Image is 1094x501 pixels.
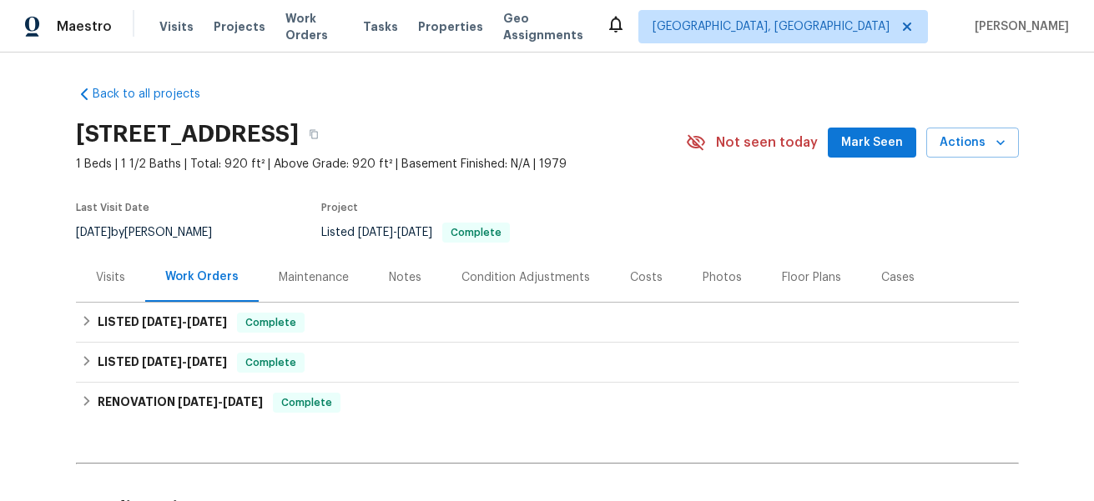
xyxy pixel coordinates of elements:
[239,354,303,371] span: Complete
[418,18,483,35] span: Properties
[358,227,432,238] span: -
[76,203,149,213] span: Last Visit Date
[363,21,398,33] span: Tasks
[828,128,916,158] button: Mark Seen
[503,10,586,43] span: Geo Assignments
[968,18,1069,35] span: [PERSON_NAME]
[76,86,236,103] a: Back to all projects
[299,119,329,149] button: Copy Address
[716,134,818,151] span: Not seen today
[703,269,742,286] div: Photos
[444,228,508,238] span: Complete
[461,269,590,286] div: Condition Adjustments
[96,269,125,286] div: Visits
[178,396,218,408] span: [DATE]
[782,269,841,286] div: Floor Plans
[279,269,349,286] div: Maintenance
[358,227,393,238] span: [DATE]
[165,268,239,285] div: Work Orders
[76,303,1019,343] div: LISTED [DATE]-[DATE]Complete
[76,383,1019,423] div: RENOVATION [DATE]-[DATE]Complete
[926,128,1019,158] button: Actions
[76,223,232,243] div: by [PERSON_NAME]
[841,133,903,153] span: Mark Seen
[142,316,227,328] span: -
[187,356,227,368] span: [DATE]
[321,203,358,213] span: Project
[389,269,421,286] div: Notes
[57,18,112,35] span: Maestro
[142,356,182,368] span: [DATE]
[275,394,339,411] span: Complete
[214,18,265,35] span: Projects
[76,156,686,173] span: 1 Beds | 1 1/2 Baths | Total: 920 ft² | Above Grade: 920 ft² | Basement Finished: N/A | 1979
[653,18,890,35] span: [GEOGRAPHIC_DATA], [GEOGRAPHIC_DATA]
[285,10,343,43] span: Work Orders
[223,396,263,408] span: [DATE]
[321,227,510,238] span: Listed
[159,18,194,35] span: Visits
[76,126,299,143] h2: [STREET_ADDRESS]
[142,316,182,328] span: [DATE]
[239,314,303,331] span: Complete
[178,396,263,408] span: -
[881,269,915,286] div: Cases
[98,353,227,373] h6: LISTED
[98,393,263,413] h6: RENOVATION
[98,313,227,333] h6: LISTED
[630,269,663,286] div: Costs
[397,227,432,238] span: [DATE]
[940,133,1006,153] span: Actions
[187,316,227,328] span: [DATE]
[76,343,1019,383] div: LISTED [DATE]-[DATE]Complete
[142,356,227,368] span: -
[76,227,111,238] span: [DATE]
